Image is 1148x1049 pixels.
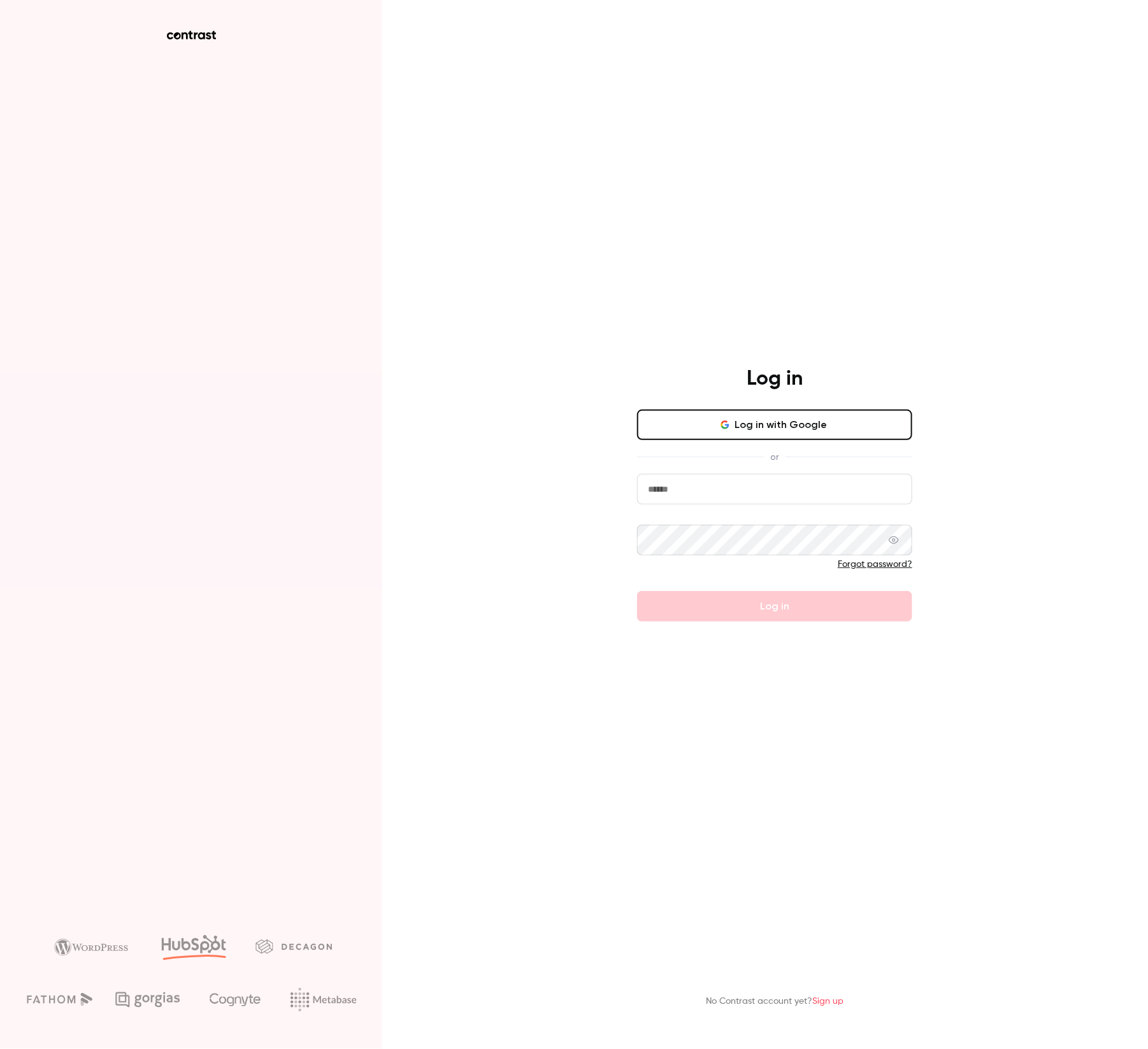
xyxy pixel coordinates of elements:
a: Forgot password? [838,560,912,569]
span: or [764,450,786,464]
a: Sign up [812,997,843,1006]
button: Log in with Google [637,410,912,440]
img: decagon [255,939,332,953]
p: No Contrast account yet? [706,995,843,1008]
h4: Log in [747,366,803,392]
